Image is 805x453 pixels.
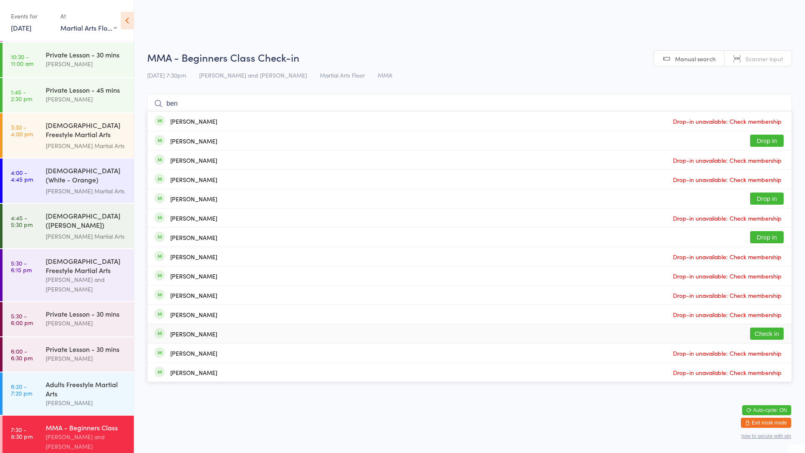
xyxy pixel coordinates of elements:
span: Drop-in unavailable: Check membership [671,366,784,379]
div: [PERSON_NAME] [170,138,217,144]
div: [DEMOGRAPHIC_DATA] Freestyle Martial Arts [46,256,127,275]
div: [PERSON_NAME] [170,292,217,299]
div: [PERSON_NAME] [46,354,127,363]
span: MMA [378,71,392,79]
div: [PERSON_NAME] Martial Arts [46,141,127,151]
button: Drop in [750,135,784,147]
span: [DATE] 7:30pm [147,71,186,79]
time: 4:00 - 4:45 pm [11,169,33,182]
div: [PERSON_NAME] [46,318,127,328]
time: 7:30 - 8:30 pm [11,426,33,440]
div: [PERSON_NAME] and [PERSON_NAME] [46,275,127,294]
span: Drop-in unavailable: Check membership [671,289,784,302]
button: Drop in [750,193,784,205]
span: Drop-in unavailable: Check membership [671,308,784,321]
time: 4:45 - 5:30 pm [11,214,33,228]
span: Drop-in unavailable: Check membership [671,173,784,186]
button: Auto-cycle: ON [742,405,791,415]
span: Scanner input [745,55,783,63]
div: [PERSON_NAME] [170,195,217,202]
div: [PERSON_NAME] [170,331,217,337]
div: [PERSON_NAME] [170,350,217,357]
div: [PERSON_NAME] [170,157,217,164]
div: Adults Freestyle Martial Arts [46,380,127,398]
div: [PERSON_NAME] [170,311,217,318]
span: Drop-in unavailable: Check membership [671,212,784,224]
div: [PERSON_NAME] [46,59,127,69]
button: Drop in [750,231,784,243]
button: Check in [750,328,784,340]
a: 6:20 -7:20 pmAdults Freestyle Martial Arts[PERSON_NAME] [3,372,134,415]
a: 5:30 -6:15 pm[DEMOGRAPHIC_DATA] Freestyle Martial Arts[PERSON_NAME] and [PERSON_NAME] [3,249,134,301]
div: [PERSON_NAME] [46,398,127,408]
div: Martial Arts Floor [60,23,117,32]
h2: MMA - Beginners Class Check-in [147,50,792,64]
div: [PERSON_NAME] [170,215,217,221]
time: 1:45 - 2:30 pm [11,89,32,102]
div: Events for [11,9,52,23]
a: 10:30 -11:00 amPrivate Lesson - 30 mins[PERSON_NAME] [3,43,134,77]
a: 1:45 -2:30 pmPrivate Lesson - 45 mins[PERSON_NAME] [3,78,134,112]
a: 5:30 -6:00 pmPrivate Lesson - 30 mins[PERSON_NAME] [3,302,134,336]
span: Martial Arts Floor [320,71,365,79]
a: 4:45 -5:30 pm[DEMOGRAPHIC_DATA] ([PERSON_NAME]) Freestyle Martial Arts[PERSON_NAME] Martial Arts [3,204,134,248]
div: At [60,9,117,23]
div: [PERSON_NAME] [170,273,217,279]
a: 6:00 -6:30 pmPrivate Lesson - 30 mins[PERSON_NAME] [3,337,134,372]
time: 5:30 - 6:00 pm [11,312,33,326]
time: 3:30 - 4:00 pm [11,124,33,137]
button: how to secure with pin [741,433,791,439]
span: [PERSON_NAME] and [PERSON_NAME] [199,71,307,79]
div: [PERSON_NAME] and [PERSON_NAME] [46,432,127,451]
button: Exit kiosk mode [741,418,791,428]
div: [PERSON_NAME] Martial Arts [46,186,127,196]
div: [DEMOGRAPHIC_DATA] Freestyle Martial Arts (Little Heroes) [46,120,127,141]
div: [DEMOGRAPHIC_DATA] ([PERSON_NAME]) Freestyle Martial Arts [46,211,127,232]
div: [PERSON_NAME] Martial Arts [46,232,127,241]
input: Search [147,94,792,113]
div: [DEMOGRAPHIC_DATA] (White - Orange) Freestyle Martial Arts [46,166,127,186]
div: [PERSON_NAME] [170,234,217,241]
a: 3:30 -4:00 pm[DEMOGRAPHIC_DATA] Freestyle Martial Arts (Little Heroes)[PERSON_NAME] Martial Arts [3,113,134,158]
div: [PERSON_NAME] [46,94,127,104]
a: [DATE] [11,23,31,32]
span: Drop-in unavailable: Check membership [671,115,784,128]
div: Private Lesson - 30 mins [46,344,127,354]
div: [PERSON_NAME] [170,253,217,260]
span: Drop-in unavailable: Check membership [671,154,784,167]
span: Manual search [675,55,716,63]
time: 6:20 - 7:20 pm [11,383,32,396]
time: 5:30 - 6:15 pm [11,260,32,273]
div: Private Lesson - 30 mins [46,50,127,59]
span: Drop-in unavailable: Check membership [671,250,784,263]
div: Private Lesson - 45 mins [46,85,127,94]
div: Private Lesson - 30 mins [46,309,127,318]
span: Drop-in unavailable: Check membership [671,347,784,359]
time: 10:30 - 11:00 am [11,53,34,67]
div: [PERSON_NAME] [170,176,217,183]
span: Drop-in unavailable: Check membership [671,270,784,282]
div: [PERSON_NAME] [170,118,217,125]
div: MMA - Beginners Class [46,423,127,432]
a: 4:00 -4:45 pm[DEMOGRAPHIC_DATA] (White - Orange) Freestyle Martial Arts[PERSON_NAME] Martial Arts [3,159,134,203]
time: 6:00 - 6:30 pm [11,348,33,361]
div: [PERSON_NAME] [170,369,217,376]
